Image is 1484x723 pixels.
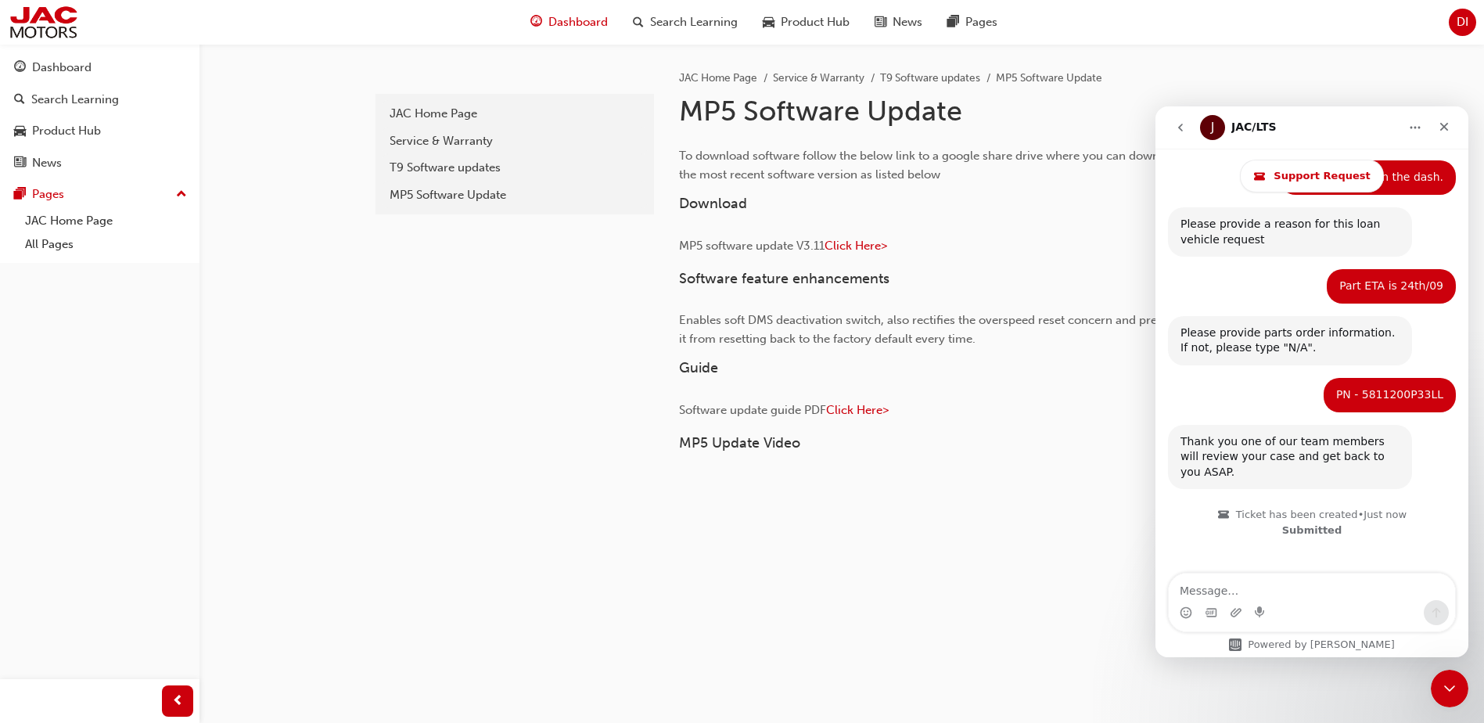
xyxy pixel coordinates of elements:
[32,122,101,140] div: Product Hub
[1155,106,1468,657] iframe: Intercom live chat
[996,70,1102,88] li: MP5 Software Update
[19,209,193,233] a: JAC Home Page
[679,313,1189,346] span: Enables soft DMS deactivation switch, also rectifies the overspeed reset concern and prevents it ...
[32,59,92,77] div: Dashboard
[679,434,800,451] span: MP5 Update Video
[14,156,26,171] span: news-icon
[679,239,825,253] span: MP5 software update V3.11
[382,182,648,209] a: MP5 Software Update
[32,154,62,172] div: News
[679,270,889,287] span: Software feature enhancements
[679,94,1192,128] h1: MP5 Software Update
[6,180,193,209] button: Pages
[390,159,640,177] div: T9 Software updates
[750,6,862,38] a: car-iconProduct Hub
[620,6,750,38] a: search-iconSearch Learning
[679,149,1186,182] span: To download software follow the below link to a google share drive where you can download the mos...
[548,13,608,31] span: Dashboard
[6,149,193,178] a: News
[14,61,26,75] span: guage-icon
[14,188,26,202] span: pages-icon
[32,185,64,203] div: Pages
[773,71,864,85] a: Service & Warranty
[1449,9,1476,36] button: DI
[679,195,747,212] span: Download
[6,50,193,180] button: DashboardSearch LearningProduct HubNews
[6,53,193,82] a: Dashboard
[390,105,640,123] div: JAC Home Page
[390,186,640,204] div: MP5 Software Update
[518,6,620,38] a: guage-iconDashboard
[679,403,826,417] span: Software update guide PDF
[8,5,79,40] img: jac-portal
[965,13,997,31] span: Pages
[14,93,25,107] span: search-icon
[1457,13,1468,31] span: DI
[862,6,935,38] a: news-iconNews
[19,232,193,257] a: All Pages
[825,239,887,253] a: Click Here>
[875,13,886,32] span: news-icon
[1431,670,1468,707] iframe: Intercom live chat
[382,128,648,155] a: Service & Warranty
[935,6,1010,38] a: pages-iconPages
[6,85,193,114] a: Search Learning
[176,185,187,205] span: up-icon
[382,100,648,128] a: JAC Home Page
[382,154,648,182] a: T9 Software updates
[650,13,738,31] span: Search Learning
[14,124,26,138] span: car-icon
[530,13,542,32] span: guage-icon
[633,13,644,32] span: search-icon
[947,13,959,32] span: pages-icon
[31,91,119,109] div: Search Learning
[390,132,640,150] div: Service & Warranty
[826,403,889,417] a: Click Here>
[763,13,774,32] span: car-icon
[893,13,922,31] span: News
[172,692,184,711] span: prev-icon
[679,71,757,85] a: JAC Home Page
[880,71,980,85] a: T9 Software updates
[781,13,850,31] span: Product Hub
[6,117,193,146] a: Product Hub
[679,359,718,376] span: Guide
